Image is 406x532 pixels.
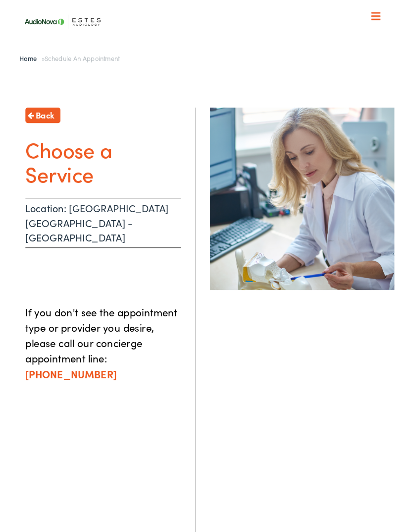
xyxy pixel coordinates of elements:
[15,114,52,130] a: Back
[15,322,180,404] p: If you don't see the appointment type or provider you desire, please call our concierge appointme...
[15,210,180,263] p: Location: [GEOGRAPHIC_DATA] [GEOGRAPHIC_DATA] - [GEOGRAPHIC_DATA]
[15,40,398,70] a: What We Offer
[15,145,180,198] h1: Choose a Service
[8,57,32,66] a: Home
[35,57,115,66] span: Schedule an Appointment
[15,388,111,404] a: [PHONE_NUMBER]
[26,115,46,128] span: Back
[8,57,115,66] span: »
